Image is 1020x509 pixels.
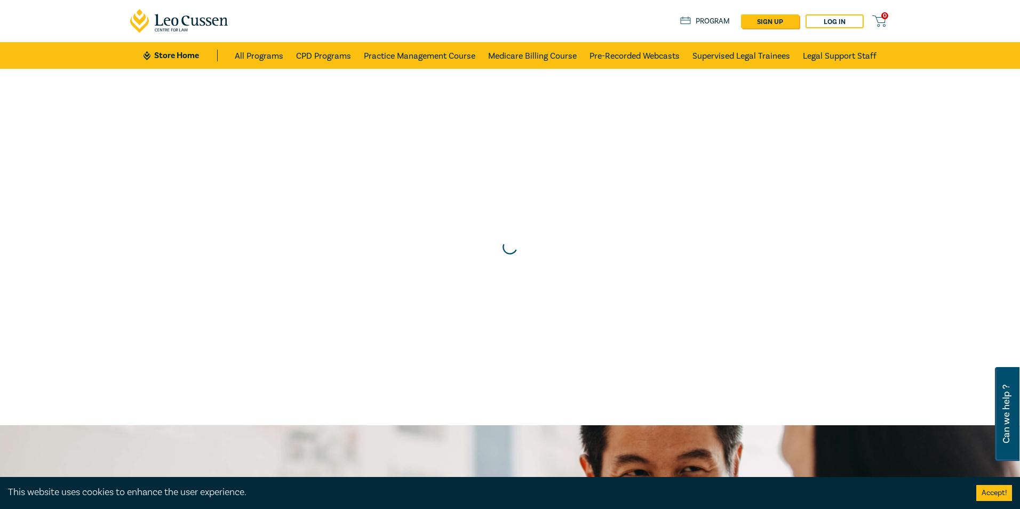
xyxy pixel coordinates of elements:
a: CPD Programs [296,42,351,69]
button: Accept cookies [976,485,1012,501]
a: Store Home [144,50,218,61]
a: Log in [806,14,864,28]
span: 0 [881,12,888,19]
a: Supervised Legal Trainees [692,42,790,69]
a: Medicare Billing Course [488,42,577,69]
a: Program [680,15,730,27]
a: Legal Support Staff [803,42,876,69]
a: All Programs [235,42,283,69]
a: sign up [741,14,799,28]
a: Practice Management Course [364,42,475,69]
div: This website uses cookies to enhance the user experience. [8,486,960,499]
a: Pre-Recorded Webcasts [589,42,680,69]
span: Can we help ? [1001,373,1011,455]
